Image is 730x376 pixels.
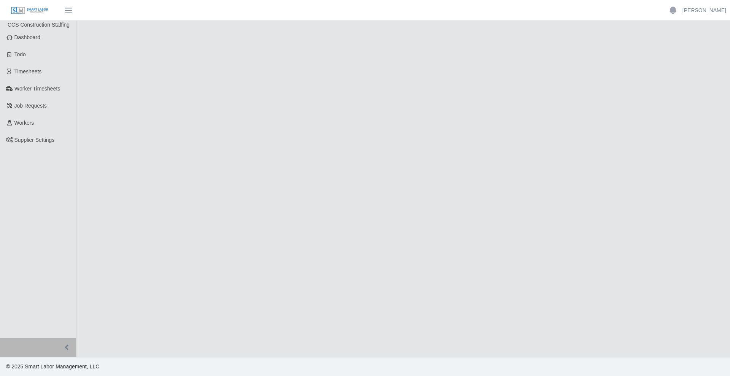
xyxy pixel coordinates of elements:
span: Todo [14,51,26,57]
img: SLM Logo [11,6,49,15]
span: Supplier Settings [14,137,55,143]
span: Workers [14,120,34,126]
span: CCS Construction Staffing [8,22,70,28]
a: [PERSON_NAME] [682,6,726,14]
span: Timesheets [14,68,42,75]
span: © 2025 Smart Labor Management, LLC [6,363,99,370]
span: Worker Timesheets [14,86,60,92]
span: Dashboard [14,34,41,40]
span: Job Requests [14,103,47,109]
